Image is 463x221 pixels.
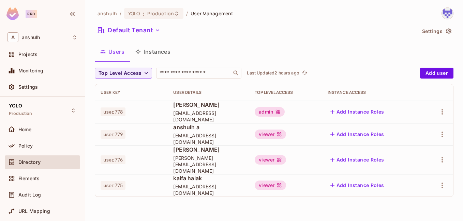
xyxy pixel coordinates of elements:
span: [EMAIL_ADDRESS][DOMAIN_NAME] [173,132,244,145]
span: [PERSON_NAME][EMAIL_ADDRESS][DOMAIN_NAME] [173,155,244,174]
span: [PERSON_NAME] [173,101,244,108]
span: A [8,32,18,42]
div: Instance Access [328,90,417,95]
span: Monitoring [18,68,44,73]
button: Default Tenant [95,25,163,36]
div: Pro [26,10,37,18]
span: [EMAIL_ADDRESS][DOMAIN_NAME] [173,110,244,123]
button: refresh [301,69,309,77]
div: viewer [255,155,286,165]
div: User Details [173,90,244,95]
div: viewer [255,181,286,190]
div: Top Level Access [255,90,316,95]
span: anshulh a [173,123,244,131]
button: Add Instance Roles [328,154,387,165]
span: user775 [101,181,125,190]
span: Policy [18,143,33,149]
span: Workspace: anshulh [22,35,40,40]
span: Settings [18,84,38,90]
span: [PERSON_NAME] [173,146,244,153]
span: Production [9,111,32,116]
span: Production [147,10,174,17]
span: user779 [101,130,125,139]
button: Users [95,43,130,60]
button: Add Instance Roles [328,129,387,140]
button: Instances [130,43,176,60]
span: the active workspace [98,10,117,17]
p: Last Updated 2 hours ago [247,70,299,76]
div: User Key [101,90,162,95]
div: admin [255,107,285,117]
span: Audit Log [18,192,41,198]
li: / [186,10,188,17]
img: SReyMgAAAABJRU5ErkJggg== [6,7,19,20]
span: Home [18,127,32,132]
span: Click to refresh data [299,69,309,77]
span: [EMAIL_ADDRESS][DOMAIN_NAME] [173,183,244,196]
div: viewer [255,130,286,139]
img: anshulh.work@gmail.com [442,8,453,19]
button: Add user [420,68,453,79]
button: Settings [419,26,453,37]
span: URL Mapping [18,208,50,214]
span: user776 [101,155,125,164]
button: Top Level Access [95,68,152,79]
span: YOLO [128,10,140,17]
span: Directory [18,159,41,165]
span: : [143,11,145,16]
span: Elements [18,176,40,181]
span: refresh [302,70,308,76]
button: Add Instance Roles [328,180,387,191]
li: / [120,10,121,17]
span: kaifa halak [173,174,244,182]
button: Add Instance Roles [328,106,387,117]
span: YOLO [9,103,23,108]
span: Top Level Access [99,69,141,78]
span: user778 [101,107,125,116]
span: User Management [191,10,233,17]
span: Projects [18,52,38,57]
